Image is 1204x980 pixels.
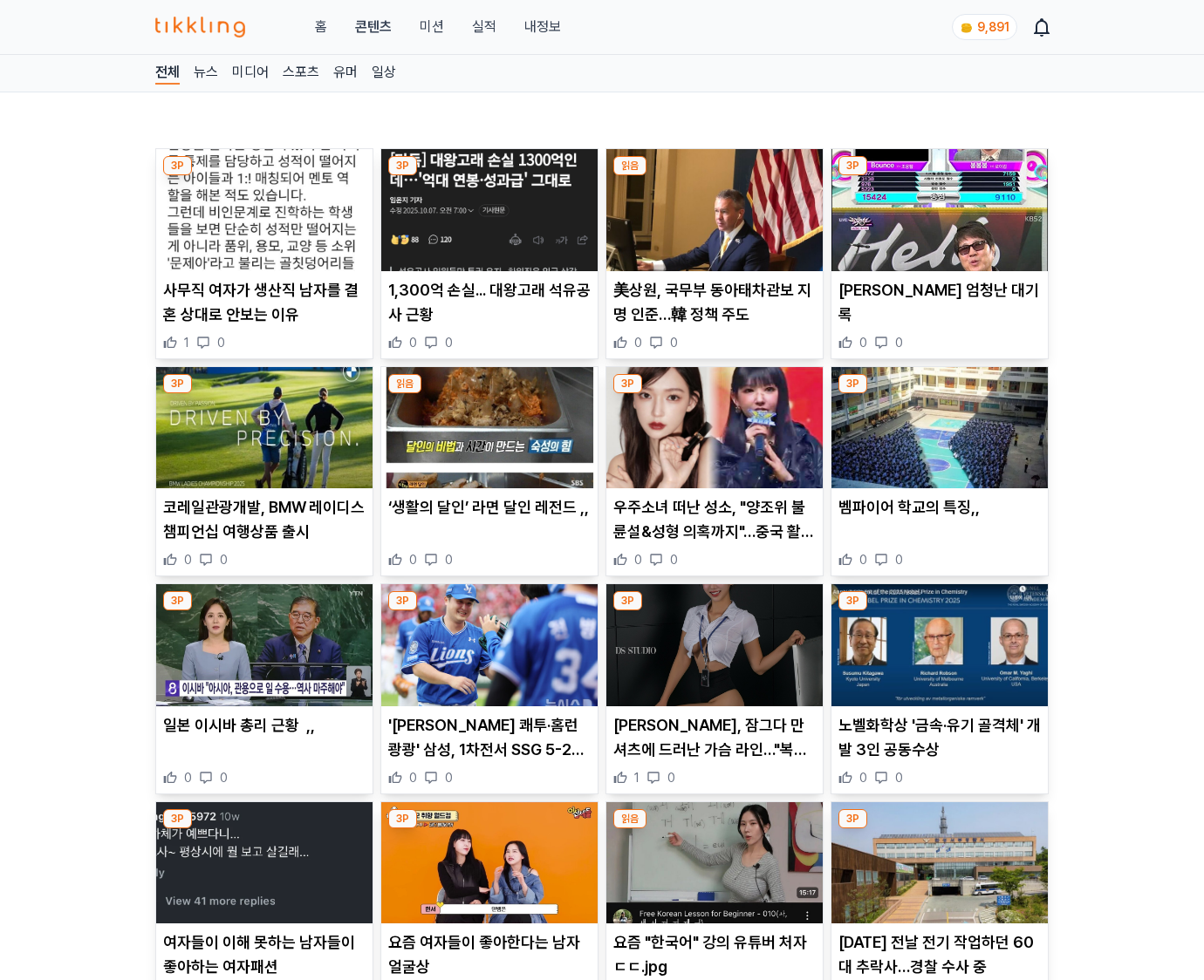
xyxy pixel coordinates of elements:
img: 추석 전날 전기 작업하던 60대 추락사…경찰 수사 중 [831,802,1048,924]
img: ‘생활의 달인’ 라면 달인 레전드 ,, [381,367,598,489]
img: 1,300억 손실... 대왕고래 석유공사 근황 [381,149,598,271]
span: 0 [220,769,228,786]
span: 0 [445,334,453,351]
p: '[PERSON_NAME] 쾌투·홈런 쾅쾅' 삼성, 1차전서 SSG 5-2로 격파…85.3% 확률 잡았다(종합)[준PO] [388,713,591,762]
img: 맹승지, 잠그다 만 셔츠에 드러난 가슴 라인…"복장이 이래도 됩니까" 깜짝 [606,584,823,706]
img: 벰파이어 학교의 특징,, [831,367,1048,489]
p: 벰파이어 학교의 특징,, [838,495,1041,520]
p: [PERSON_NAME] 엄청난 대기록 [838,278,1041,327]
div: 3P 맹승지, 잠그다 만 셔츠에 드러난 가슴 라인…"복장이 이래도 됩니까" 깜짝 [PERSON_NAME], 잠그다 만 셔츠에 드러난 가슴 라인…"복장이 이래도 됩니까" 깜짝 1 0 [605,583,824,794]
span: 1 [184,334,189,351]
span: 0 [634,551,642,568]
span: 9,891 [977,20,1009,34]
span: 0 [445,551,453,568]
img: 노벨화학상 '금속·유기 골격체' 개발 3인 공동수상 [831,584,1048,706]
span: 0 [634,334,642,351]
div: 3P 조용필 엄청난 대기록 [PERSON_NAME] 엄청난 대기록 0 0 [831,148,1049,359]
p: 요즘 여자들이 좋아한다는 남자 얼굴상 [388,930,591,979]
div: 읽음 ‘생활의 달인’ 라면 달인 레전드 ,, ‘생활의 달인’ 라면 달인 레전드 ,, 0 0 [380,366,599,577]
img: 코레일관광개발, BMW 레이디스 챔피언십 여행상품 출시 [156,367,373,489]
div: 3P [388,591,417,610]
div: 3P [613,591,642,610]
div: 3P [838,809,867,828]
img: 조용필 엄청난 대기록 [831,149,1048,271]
span: 0 [859,334,867,351]
img: 사무직 여자가 생산직 남자를 결혼 상대로 안보는 이유 [156,149,373,271]
a: 일상 [372,62,396,85]
span: 0 [220,551,228,568]
span: 0 [409,769,417,786]
a: 스포츠 [283,62,319,85]
div: 3P 우주소녀 떠난 성소, "양조위 불륜설&성형 의혹까지"…중국 활동 논란 속 '팬들 갑론을박'(+친중 연예인, 성형 부작용, 걸그룹 탈퇴 논란) 우주소녀 떠난 성소, "양조... [605,366,824,577]
span: 0 [670,334,678,351]
a: coin 9,891 [952,14,1014,40]
p: 요즘 "한국어" 강의 유튜버 처자ㄷㄷ.jpg [613,930,816,979]
span: 0 [670,551,678,568]
div: 3P [388,809,417,828]
div: 3P 코레일관광개발, BMW 레이디스 챔피언십 여행상품 출시 코레일관광개발, BMW 레이디스 챔피언십 여행상품 출시 0 0 [155,366,373,577]
img: 여자들이 이해 못하는 남자들이 좋아하는 여자패션 [156,802,373,924]
span: 0 [895,334,903,351]
img: 우주소녀 떠난 성소, "양조위 불륜설&성형 의혹까지"…중국 활동 논란 속 '팬들 갑론을박'(+친중 연예인, 성형 부작용, 걸그룹 탈퇴 논란) [606,367,823,489]
div: 3P 1,300억 손실... 대왕고래 석유공사 근황 1,300억 손실... 대왕고래 석유공사 근황 0 0 [380,148,599,359]
div: 3P 벰파이어 학교의 특징,, 벰파이어 학교의 특징,, 0 0 [831,366,1049,577]
img: 美상원, 국무부 동아태차관보 지명 인준…韓 정책 주도 [606,149,823,271]
div: 3P [613,374,642,393]
div: 3P [838,374,867,393]
span: 0 [895,551,903,568]
span: 0 [184,551,192,568]
div: 3P [838,591,867,610]
a: 내정보 [524,17,561,37]
img: 요즘 "한국어" 강의 유튜버 처자ㄷㄷ.jpg [606,802,823,924]
p: 코레일관광개발, BMW 레이디스 챔피언십 여행상품 출시 [163,495,366,544]
span: 1 [634,769,640,786]
a: 콘텐츠 [355,17,392,37]
div: 3P 노벨화학상 '금속·유기 골격체' 개발 3인 공동수상 노벨화학상 '금속·유기 골격체' 개발 3인 공동수상 0 0 [831,583,1049,794]
p: 우주소녀 떠난 성소, "양조위 불륜설&성형 의혹까지"…중국 활동 논란 속 '팬들 갑론을박'(+친중 연예인, 성형 부작용, 걸그룹 탈퇴 논란) [613,495,816,544]
img: 일본 이시바 총리 근황 ,, [156,584,373,706]
span: 0 [217,334,225,351]
div: 3P [163,809,192,828]
span: 0 [409,551,417,568]
a: 실적 [472,17,496,37]
img: 요즘 여자들이 좋아한다는 남자 얼굴상 [381,802,598,924]
div: 3P 일본 이시바 총리 근황 ,, 일본 이시바 총리 근황 ,, 0 0 [155,583,373,794]
img: '최원태 쾌투·홈런 쾅쾅' 삼성, 1차전서 SSG 5-2로 격파…85.3% 확률 잡았다(종합)[준PO] [381,584,598,706]
div: 3P '최원태 쾌투·홈런 쾅쾅' 삼성, 1차전서 SSG 5-2로 격파…85.3% 확률 잡았다(종합)[준PO] '[PERSON_NAME] 쾌투·홈런 쾅쾅' 삼성, 1차전서 SS... [380,583,599,794]
span: 0 [184,769,192,786]
div: 3P [838,156,867,175]
div: 3P 사무직 여자가 생산직 남자를 결혼 상대로 안보는 이유 사무직 여자가 생산직 남자를 결혼 상대로 안보는 이유 1 0 [155,148,373,359]
span: 0 [895,769,903,786]
div: 3P [163,591,192,610]
span: 0 [859,769,867,786]
a: 뉴스 [194,62,218,85]
img: coin [960,21,974,35]
p: 사무직 여자가 생산직 남자를 결혼 상대로 안보는 이유 [163,278,366,327]
p: ‘생활의 달인’ 라면 달인 레전드 ,, [388,495,591,520]
span: 0 [859,551,867,568]
p: 노벨화학상 '금속·유기 골격체' 개발 3인 공동수상 [838,713,1041,762]
span: 0 [445,769,453,786]
a: 유머 [333,62,358,85]
div: 읽음 [613,156,646,175]
div: 3P [163,156,192,175]
p: 美상원, 국무부 동아태차관보 지명 인준…韓 정책 주도 [613,278,816,327]
p: 일본 이시바 총리 근황 ,, [163,713,366,738]
div: 읽음 [388,374,421,393]
span: 0 [409,334,417,351]
button: 미션 [420,17,444,37]
p: [PERSON_NAME], 잠그다 만 셔츠에 드러난 가슴 라인…"복장이 이래도 됩니까" 깜짝 [613,713,816,762]
div: 3P [388,156,417,175]
div: 읽음 [613,809,646,828]
p: 여자들이 이해 못하는 남자들이 좋아하는 여자패션 [163,930,366,979]
a: 홈 [315,17,327,37]
div: 읽음 美상원, 국무부 동아태차관보 지명 인준…韓 정책 주도 美상원, 국무부 동아태차관보 지명 인준…韓 정책 주도 0 0 [605,148,824,359]
p: [DATE] 전날 전기 작업하던 60대 추락사…경찰 수사 중 [838,930,1041,979]
span: 0 [667,769,675,786]
div: 3P [163,374,192,393]
a: 미디어 [232,62,269,85]
img: 티끌링 [155,17,245,37]
a: 전체 [155,62,180,85]
p: 1,300억 손실... 대왕고래 석유공사 근황 [388,278,591,327]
